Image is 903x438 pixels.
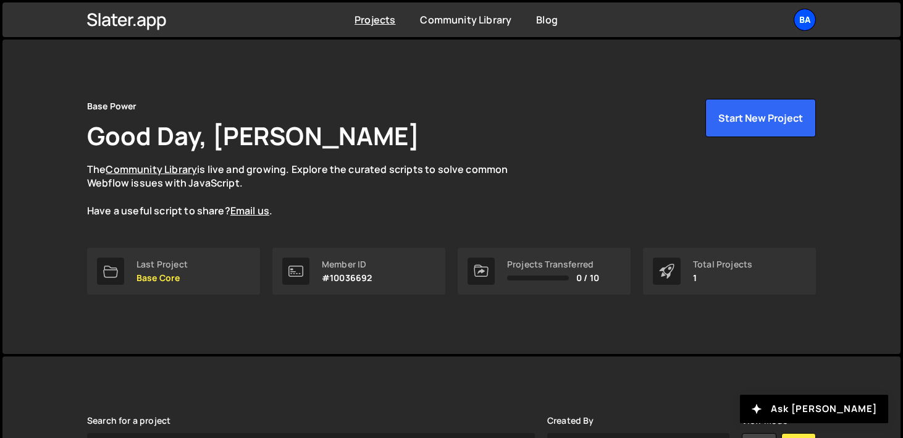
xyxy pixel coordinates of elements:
[87,416,170,426] label: Search for a project
[230,204,269,217] a: Email us
[322,273,372,283] p: #10036692
[794,9,816,31] a: Ba
[547,416,594,426] label: Created By
[576,273,599,283] span: 0 / 10
[693,259,752,269] div: Total Projects
[87,119,419,153] h1: Good Day, [PERSON_NAME]
[740,395,888,423] button: Ask [PERSON_NAME]
[87,248,260,295] a: Last Project Base Core
[322,259,372,269] div: Member ID
[355,13,395,27] a: Projects
[420,13,511,27] a: Community Library
[87,99,137,114] div: Base Power
[742,416,787,426] label: View Mode
[106,162,197,176] a: Community Library
[693,273,752,283] p: 1
[136,259,188,269] div: Last Project
[536,13,558,27] a: Blog
[705,99,816,137] button: Start New Project
[87,162,532,218] p: The is live and growing. Explore the curated scripts to solve common Webflow issues with JavaScri...
[136,273,188,283] p: Base Core
[507,259,599,269] div: Projects Transferred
